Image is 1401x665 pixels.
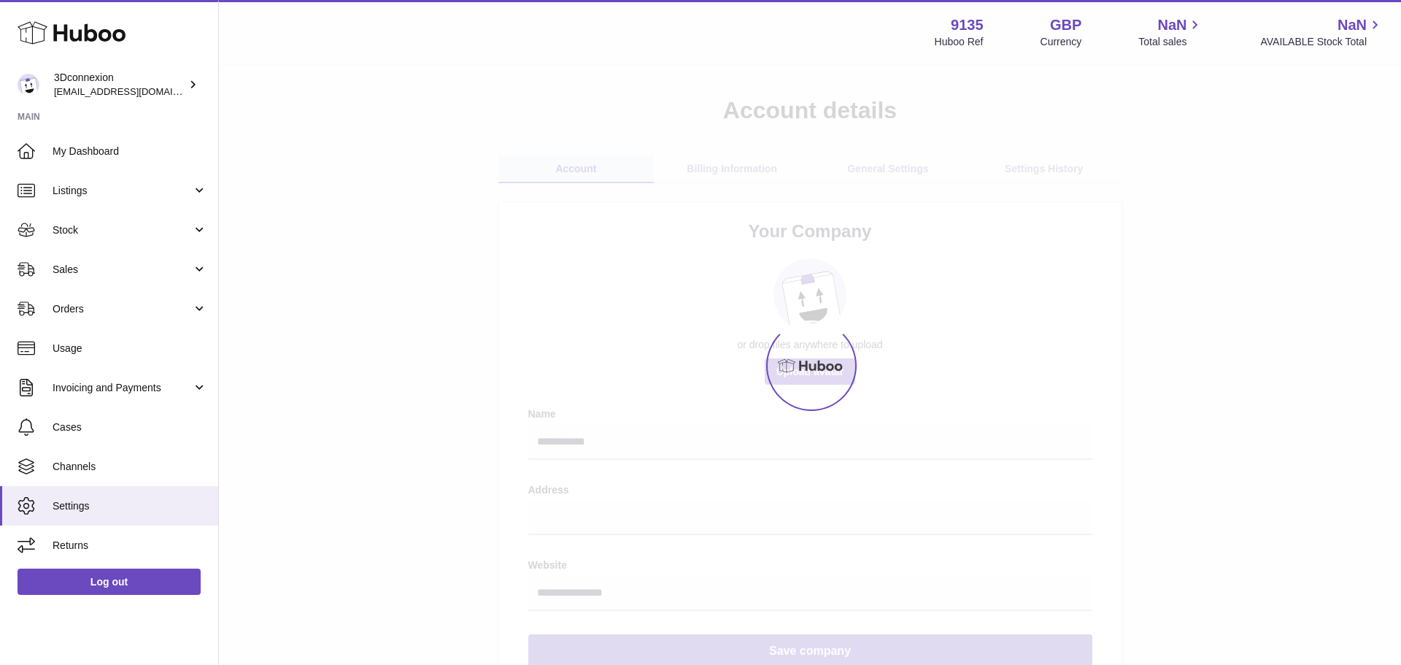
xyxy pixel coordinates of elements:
span: Usage [53,342,207,355]
div: Currency [1041,35,1082,49]
span: Invoicing and Payments [53,381,192,395]
span: Listings [53,184,192,198]
span: AVAILABLE Stock Total [1260,35,1383,49]
span: Channels [53,460,207,474]
strong: 9135 [951,15,984,35]
a: Log out [18,569,201,595]
span: [EMAIL_ADDRESS][DOMAIN_NAME] [54,85,215,97]
div: Huboo Ref [935,35,984,49]
div: 3Dconnexion [54,71,185,99]
a: NaN AVAILABLE Stock Total [1260,15,1383,49]
a: NaN Total sales [1138,15,1203,49]
span: Sales [53,263,192,277]
span: NaN [1157,15,1186,35]
span: NaN [1338,15,1367,35]
img: order_eu@3dconnexion.com [18,74,39,96]
span: Returns [53,539,207,553]
span: Settings [53,499,207,513]
span: Cases [53,420,207,434]
span: Orders [53,302,192,316]
strong: GBP [1050,15,1081,35]
span: My Dashboard [53,145,207,158]
span: Total sales [1138,35,1203,49]
span: Stock [53,223,192,237]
